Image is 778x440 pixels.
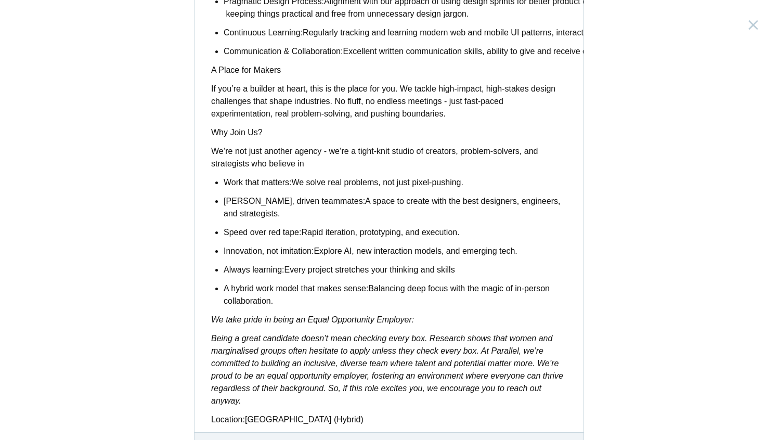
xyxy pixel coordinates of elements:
[211,66,281,74] strong: A Place for Makers
[224,178,291,187] strong: Work that matters:
[224,282,567,307] p: Balancing deep focus with the magic of in-person collaboration.
[224,27,567,39] p: Regularly tracking and learning modern web and mobile UI patterns, interaction design, visual des...
[211,334,563,405] em: Being a great candidate doesn’t mean checking every box. Research shows that women and marginalis...
[211,128,263,137] strong: Why Join Us?
[211,145,567,170] p: We’re not just another agency - we’re a tight-knit studio of creators, problem-solvers, and strat...
[224,28,303,37] strong: Continuous Learning:
[224,197,365,205] strong: [PERSON_NAME], driven teammates:
[211,315,414,324] em: We take pride in being an Equal Opportunity Employer:
[224,47,343,56] strong: Communication & Collaboration:
[224,247,314,255] strong: Innovation, not imitation:
[224,226,567,239] p: Rapid iteration, prototyping, and execution.
[224,284,368,293] strong: A hybrid work model that makes sense:
[224,195,567,220] p: A space to create with the best designers, engineers, and strategists.
[211,83,567,120] p: If you’re a builder at heart, this is the place for you. We tackle high-impact, high-stakes desig...
[224,176,567,189] p: We solve real problems, not just pixel-pushing.
[224,264,567,276] p: Every project stretches your thinking and skills
[211,413,567,426] p: [GEOGRAPHIC_DATA] (Hybrid)
[224,245,567,257] p: Explore AI, new interaction models, and emerging tech.
[224,45,567,58] p: Excellent written communication skills, ability to give and receive constructive feedback, and ef...
[224,228,301,237] strong: Speed over red tape:
[224,265,284,274] strong: Always learning:
[211,415,245,424] strong: Location:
